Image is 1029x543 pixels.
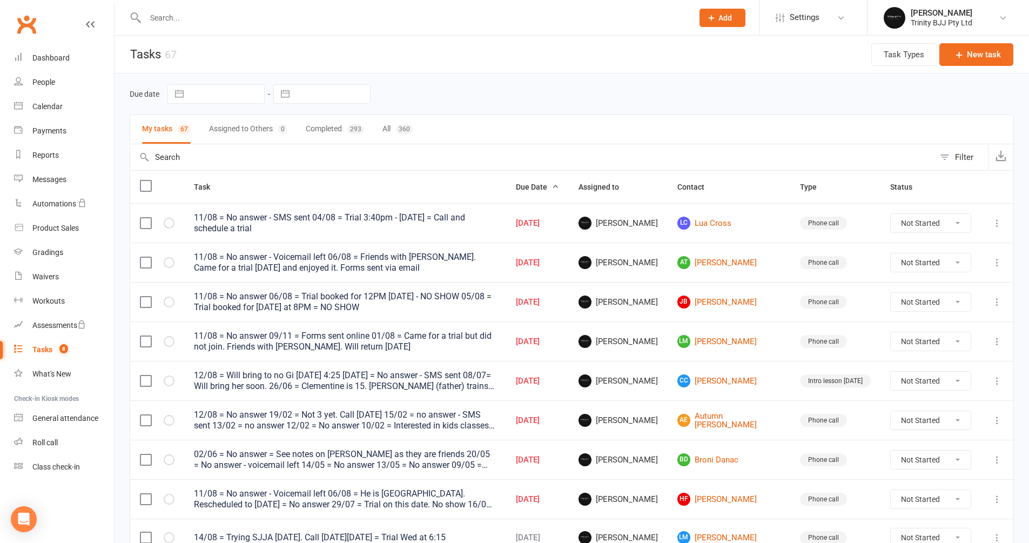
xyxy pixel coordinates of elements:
[278,124,287,134] div: 0
[579,183,631,191] span: Assigned to
[209,115,287,144] button: Assigned to Others0
[579,493,591,506] img: Otamar Barreto
[579,335,591,348] img: Otamar Barreto
[130,144,934,170] input: Search
[115,36,177,73] h1: Tasks
[14,192,114,216] a: Automations
[677,374,781,387] a: CC[PERSON_NAME]
[14,265,114,289] a: Waivers
[130,90,159,98] label: Due date
[32,370,71,378] div: What's New
[14,362,114,386] a: What's New
[32,462,80,471] div: Class check-in
[32,224,79,232] div: Product Sales
[955,151,973,164] div: Filter
[800,296,847,309] div: Phone call
[579,217,658,230] span: [PERSON_NAME]
[32,321,86,330] div: Assessments
[579,296,591,309] img: Otamar Barreto
[579,374,591,387] img: Otamar Barreto
[516,298,559,307] div: [DATE]
[14,167,114,192] a: Messages
[194,370,496,392] div: 12/08 = Will bring to no Gi [DATE] 4:25 [DATE] = No answer - SMS sent 08/07= Will bring her soon....
[700,9,745,27] button: Add
[677,256,781,269] a: AT[PERSON_NAME]
[194,212,496,234] div: 11/08 = No answer - SMS sent 04/08 = Trial 3:40pm - [DATE] = Call and schedule a trial
[194,252,496,273] div: 11/08 = No answer - Voicemail left 06/08 = Friends with [PERSON_NAME]. Came for a trial [DATE] an...
[800,183,829,191] span: Type
[800,256,847,269] div: Phone call
[677,453,781,466] a: BDBroni Danac
[142,10,685,25] input: Search...
[516,183,559,191] span: Due Date
[194,331,496,352] div: 11/08 = No answer 09/11 = Forms sent online 01/08 = Came for a trial but did not join. Friends wi...
[516,416,559,425] div: [DATE]
[579,493,658,506] span: [PERSON_NAME]
[32,272,59,281] div: Waivers
[516,180,559,193] button: Due Date
[579,180,631,193] button: Assigned to
[32,175,66,184] div: Messages
[194,488,496,510] div: 11/08 = No answer - Voicemail left 06/08 = He is [GEOGRAPHIC_DATA]. Rescheduled to [DATE] = No an...
[677,412,781,430] a: AEAutumn [PERSON_NAME]
[516,455,559,465] div: [DATE]
[677,453,690,466] span: BD
[194,410,496,431] div: 12/08 = No answer 19/02 = Not 3 yet. Call [DATE] 15/02 = no answer - SMS sent 13/02 = no answer 1...
[165,48,177,61] div: 67
[382,115,413,144] button: All360
[677,374,690,387] span: CC
[800,374,871,387] div: Intro lesson [DATE]
[32,345,52,354] div: Tasks
[347,124,364,134] div: 293
[516,495,559,504] div: [DATE]
[677,335,781,348] a: LM[PERSON_NAME]
[11,506,37,532] div: Open Intercom Messenger
[718,14,732,22] span: Add
[396,124,413,134] div: 360
[579,453,591,466] img: Otamar Barreto
[194,449,496,471] div: 02/06 = No answer = See notes on [PERSON_NAME] as they are friends 20/05 = No answer - voicemail ...
[14,431,114,455] a: Roll call
[677,493,781,506] a: HF[PERSON_NAME]
[32,414,98,423] div: General attendance
[32,297,65,305] div: Workouts
[871,43,937,66] button: Task Types
[306,115,364,144] button: Completed293
[178,124,191,134] div: 67
[32,102,63,111] div: Calendar
[194,183,222,191] span: Task
[579,217,591,230] img: Otamar Barreto
[677,217,781,230] a: LCLua Cross
[800,217,847,230] div: Phone call
[13,11,40,38] a: Clubworx
[579,453,658,466] span: [PERSON_NAME]
[579,414,658,427] span: [PERSON_NAME]
[516,219,559,228] div: [DATE]
[677,180,716,193] button: Contact
[194,532,496,543] div: 14/08 = Trying SJJA [DATE]. Call [DATE][DATE] = Trial Wed at 6:15
[14,46,114,70] a: Dashboard
[59,344,68,353] span: 8
[14,95,114,119] a: Calendar
[677,493,690,506] span: HF
[579,256,658,269] span: [PERSON_NAME]
[800,414,847,427] div: Phone call
[911,18,972,28] div: Trinity BJJ Pty Ltd
[579,296,658,309] span: [PERSON_NAME]
[14,216,114,240] a: Product Sales
[14,143,114,167] a: Reports
[14,119,114,143] a: Payments
[32,151,59,159] div: Reports
[677,217,690,230] span: LC
[677,256,690,269] span: AT
[890,180,924,193] button: Status
[516,377,559,386] div: [DATE]
[800,453,847,466] div: Phone call
[890,183,924,191] span: Status
[14,289,114,313] a: Workouts
[934,144,988,170] button: Filter
[677,335,690,348] span: LM
[677,296,690,309] span: JB
[939,43,1013,66] button: New task
[32,199,76,208] div: Automations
